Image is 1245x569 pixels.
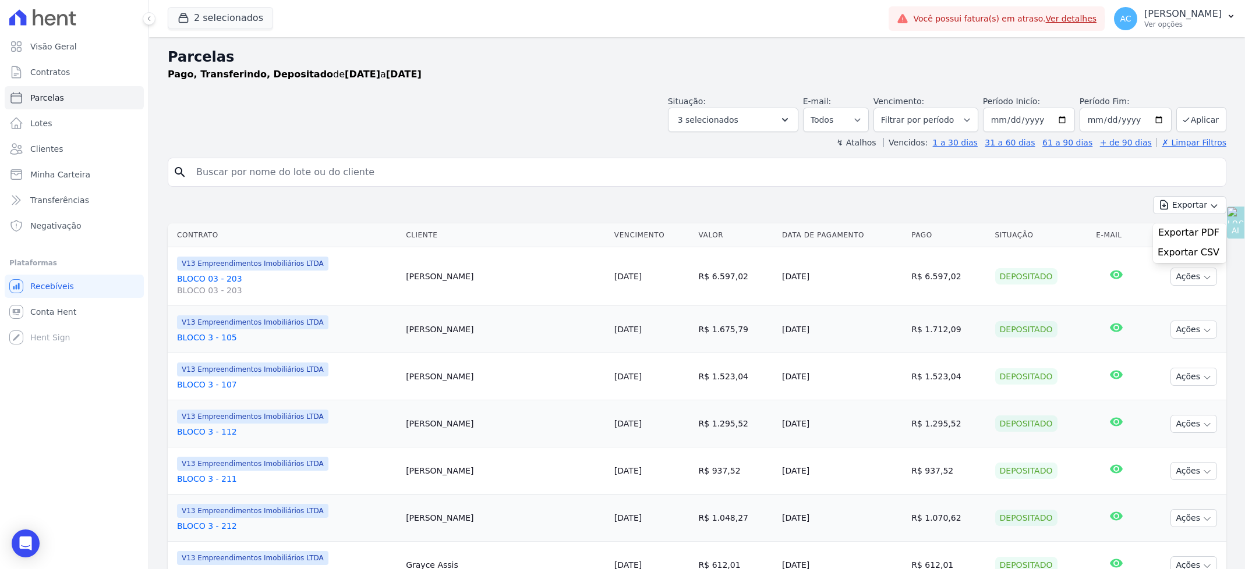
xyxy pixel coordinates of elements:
a: Exportar CSV [1158,247,1222,261]
td: R$ 1.295,52 [907,400,990,447]
span: Exportar CSV [1158,247,1219,258]
a: 1 a 30 dias [933,138,978,147]
div: Depositado [995,463,1057,479]
span: V13 Empreendimentos Imobiliários LTDA [177,257,328,271]
div: Depositado [995,368,1057,385]
strong: [DATE] [345,69,380,80]
a: [DATE] [614,272,642,281]
div: Depositado [995,321,1057,337]
td: R$ 1.070,62 [907,495,990,542]
span: Minha Carteira [30,169,90,180]
a: Minha Carteira [5,163,144,186]
span: V13 Empreendimentos Imobiliários LTDA [177,362,328,376]
td: R$ 937,52 [694,447,777,495]
span: Recebíveis [30,280,74,292]
a: [DATE] [614,325,642,334]
label: Situação: [668,97,706,106]
th: Data de Pagamento [777,223,907,247]
span: AC [1120,15,1131,23]
span: 3 selecionados [678,113,738,127]
span: V13 Empreendimentos Imobiliários LTDA [177,504,328,518]
td: [PERSON_NAME] [401,495,610,542]
td: [PERSON_NAME] [401,447,610,495]
td: R$ 1.675,79 [694,306,777,353]
th: Valor [694,223,777,247]
td: R$ 1.295,52 [694,400,777,447]
span: Conta Hent [30,306,76,318]
button: Exportar [1153,196,1226,214]
div: Plataformas [9,256,139,270]
td: [DATE] [777,306,907,353]
span: V13 Empreendimentos Imobiliários LTDA [177,457,328,471]
td: R$ 6.597,02 [694,247,777,306]
td: R$ 937,52 [907,447,990,495]
span: V13 Empreendimentos Imobiliários LTDA [177,551,328,565]
p: Ver opções [1144,20,1222,29]
td: R$ 1.048,27 [694,495,777,542]
th: Cliente [401,223,610,247]
button: AC [PERSON_NAME] Ver opções [1105,2,1245,35]
a: [DATE] [614,419,642,428]
td: R$ 6.597,02 [907,247,990,306]
a: [DATE] [614,513,642,522]
td: [PERSON_NAME] [401,400,610,447]
span: Clientes [30,143,63,155]
a: Transferências [5,189,144,212]
td: [PERSON_NAME] [401,306,610,353]
button: Ações [1170,462,1217,480]
td: [PERSON_NAME] [401,353,610,400]
a: Ver detalhes [1046,14,1097,23]
span: Lotes [30,118,52,129]
a: BLOCO 3 - 107 [177,379,397,390]
div: Depositado [995,268,1057,284]
a: Recebíveis [5,275,144,298]
a: Negativação [5,214,144,237]
span: Você possui fatura(s) em atraso. [913,13,1097,25]
span: Transferências [30,194,89,206]
a: BLOCO 3 - 112 [177,426,397,438]
a: BLOCO 3 - 105 [177,332,397,343]
span: V13 Empreendimentos Imobiliários LTDA [177,410,328,424]
a: BLOCO 03 - 203BLOCO 03 - 203 [177,273,397,296]
a: Parcelas [5,86,144,109]
h2: Parcelas [168,47,1226,67]
button: Ações [1170,415,1217,433]
label: Vencimento: [873,97,924,106]
a: 31 a 60 dias [985,138,1035,147]
button: Ações [1170,268,1217,286]
span: Visão Geral [30,41,77,52]
button: Ações [1170,321,1217,339]
td: [DATE] [777,400,907,447]
label: Vencidos: [883,138,928,147]
strong: [DATE] [386,69,422,80]
a: + de 90 dias [1100,138,1152,147]
span: BLOCO 03 - 203 [177,284,397,296]
th: Vencimento [610,223,694,247]
label: Período Fim: [1080,95,1172,108]
th: E-mail [1091,223,1141,247]
span: Exportar PDF [1158,227,1219,239]
strong: Pago, Transferindo, Depositado [168,69,333,80]
button: 3 selecionados [668,108,798,132]
span: Contratos [30,66,70,78]
a: [DATE] [614,372,642,381]
div: Depositado [995,510,1057,526]
p: [PERSON_NAME] [1144,8,1222,20]
a: Clientes [5,137,144,161]
button: Ações [1170,368,1217,386]
div: Depositado [995,415,1057,432]
a: 61 a 90 dias [1042,138,1092,147]
td: R$ 1.523,04 [907,353,990,400]
th: Contrato [168,223,401,247]
button: 2 selecionados [168,7,273,29]
a: BLOCO 3 - 211 [177,473,397,485]
td: R$ 1.523,04 [694,353,777,400]
div: Open Intercom Messenger [12,529,40,557]
td: [PERSON_NAME] [401,247,610,306]
th: Situação [991,223,1092,247]
span: V13 Empreendimentos Imobiliários LTDA [177,315,328,329]
a: Conta Hent [5,300,144,323]
label: Período Inicío: [983,97,1040,106]
label: ↯ Atalhos [836,138,876,147]
button: Ações [1170,509,1217,527]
